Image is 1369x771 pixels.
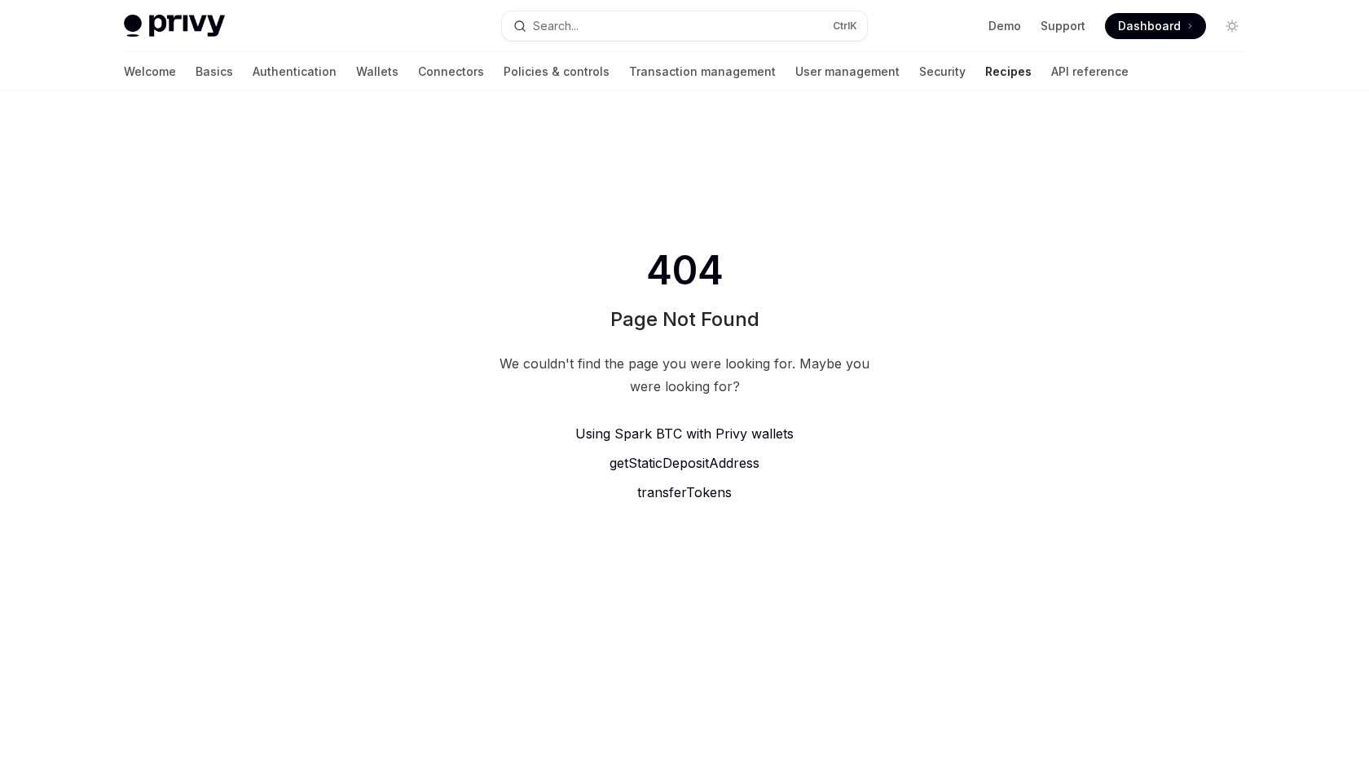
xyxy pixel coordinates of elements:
a: Support [1041,18,1085,34]
button: Open search [502,11,867,41]
span: Using Spark BTC with Privy wallets [575,425,794,442]
a: Authentication [253,52,337,91]
a: Recipes [985,52,1032,91]
a: Wallets [356,52,398,91]
a: Using Spark BTC with Privy wallets [492,424,877,443]
a: API reference [1051,52,1129,91]
a: Security [919,52,966,91]
a: Connectors [418,52,484,91]
a: Demo [988,18,1021,34]
div: Search... [533,16,579,36]
div: We couldn't find the page you were looking for. Maybe you were looking for? [492,352,877,398]
span: transferTokens [637,484,732,500]
a: User management [795,52,900,91]
img: light logo [124,15,225,37]
span: 404 [643,248,727,293]
h1: Page Not Found [610,306,759,333]
button: Toggle dark mode [1219,13,1245,39]
a: Dashboard [1105,13,1206,39]
a: Welcome [124,52,176,91]
a: Basics [196,52,233,91]
a: transferTokens [492,482,877,502]
a: Transaction management [629,52,776,91]
span: Dashboard [1118,18,1181,34]
a: getStaticDepositAddress [492,453,877,473]
a: Policies & controls [504,52,610,91]
span: getStaticDepositAddress [610,455,759,471]
span: Ctrl K [833,20,857,33]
